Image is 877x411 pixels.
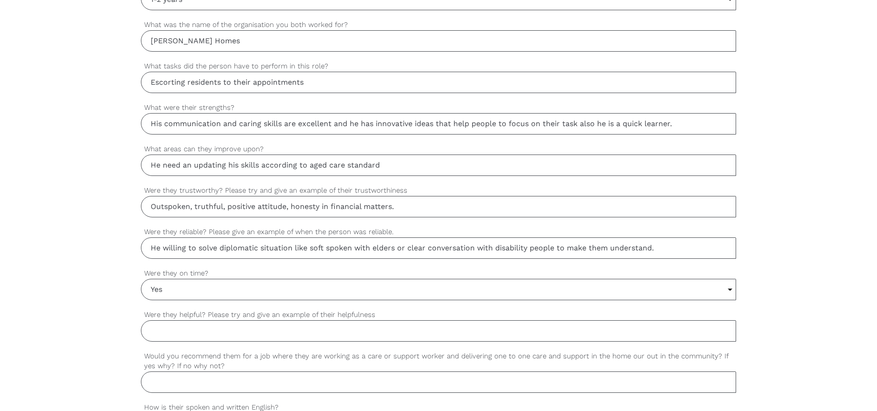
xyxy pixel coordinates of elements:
[141,185,736,196] label: Were they trustworthy? Please try and give an example of their trustworthiness
[141,144,736,155] label: What areas can they improve upon?
[141,20,736,30] label: What was the name of the organisation you both worked for?
[141,351,736,371] label: Would you recommend them for a job where they are working as a care or support worker and deliver...
[141,227,736,237] label: Were they reliable? Please give an example of when the person was reliable.
[141,102,736,113] label: What were their strengths?
[141,268,736,279] label: Were they on time?
[141,310,736,320] label: Were they helpful? Please try and give an example of their helpfulness
[141,61,736,72] label: What tasks did the person have to perform in this role?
